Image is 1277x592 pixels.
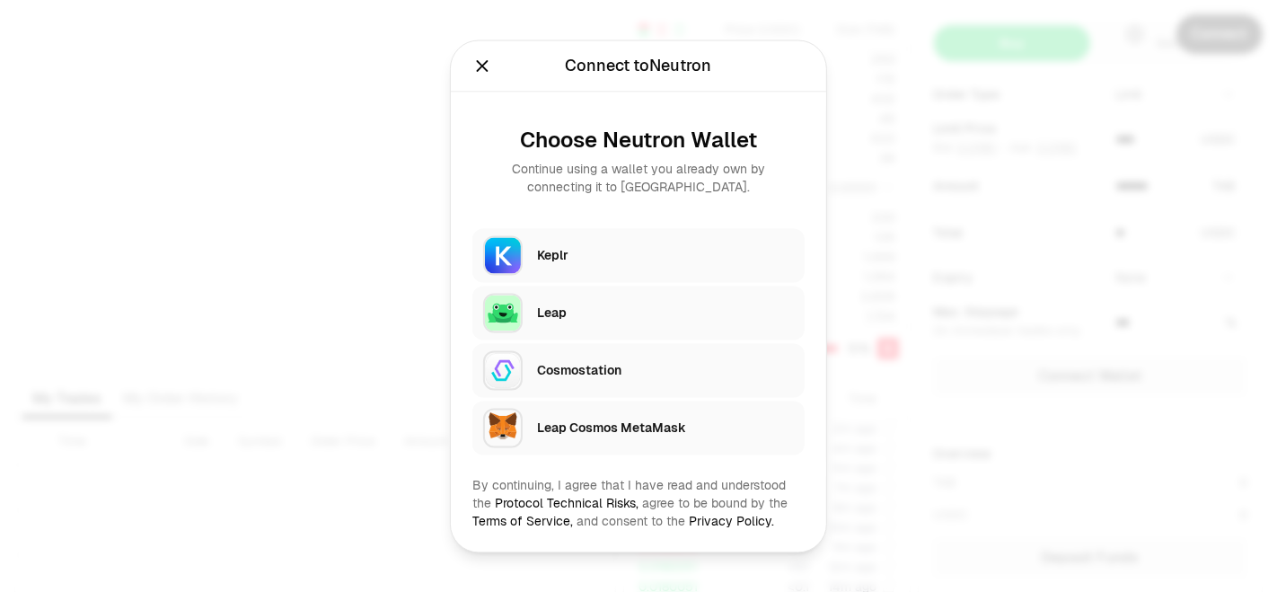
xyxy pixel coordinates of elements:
[483,293,523,332] img: Leap
[566,53,712,78] div: Connect to Neutron
[537,361,794,379] div: Cosmostation
[472,53,492,78] button: Close
[472,401,805,455] button: Leap Cosmos MetaMaskLeap Cosmos MetaMask
[472,286,805,340] button: LeapLeap
[487,160,790,196] div: Continue using a wallet you already own by connecting it to [GEOGRAPHIC_DATA].
[495,495,638,511] a: Protocol Technical Risks,
[487,128,790,153] div: Choose Neutron Wallet
[472,343,805,397] button: CosmostationCosmostation
[537,246,794,264] div: Keplr
[483,408,523,447] img: Leap Cosmos MetaMask
[472,513,573,529] a: Terms of Service,
[472,228,805,282] button: KeplrKeplr
[472,476,805,530] div: By continuing, I agree that I have read and understood the agree to be bound by the and consent t...
[689,513,774,529] a: Privacy Policy.
[483,350,523,390] img: Cosmostation
[537,419,794,437] div: Leap Cosmos MetaMask
[483,235,523,275] img: Keplr
[537,304,794,322] div: Leap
